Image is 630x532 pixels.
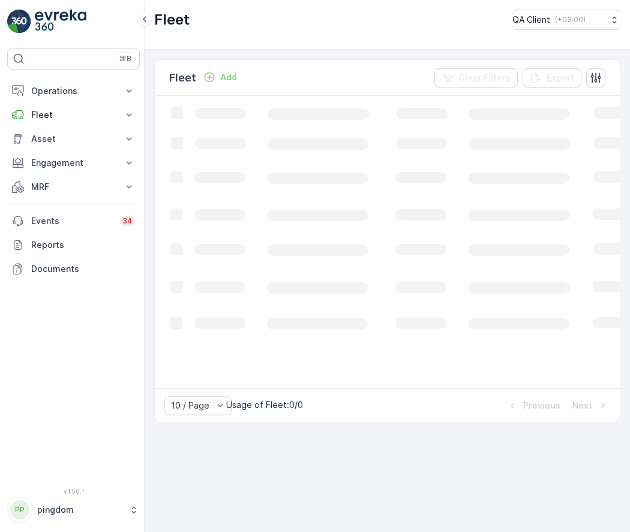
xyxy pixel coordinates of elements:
[199,70,242,84] button: Add
[31,133,116,145] p: Asset
[35,10,86,34] img: logo_light-DOdMpM7g.png
[7,175,140,199] button: MRF
[572,400,592,412] p: Next
[458,72,511,84] p: Clear Filters
[226,399,303,411] p: Usage of Fleet : 0/0
[37,504,123,516] p: pingdom
[7,151,140,175] button: Engagement
[7,103,140,127] button: Fleet
[31,109,116,121] p: Fleet
[505,398,562,413] button: Previous
[512,14,550,26] p: QA Client
[154,10,190,29] p: Fleet
[31,157,116,169] p: Engagement
[571,398,610,413] button: Next
[523,68,581,87] button: Export
[220,71,237,83] p: Add
[7,488,140,495] span: v 1.50.1
[7,79,140,103] button: Operations
[7,10,31,34] img: logo
[31,215,113,227] p: Events
[523,400,560,412] p: Previous
[512,10,620,30] button: QA Client(+03:00)
[7,257,140,281] a: Documents
[555,15,586,25] p: ( +03:00 )
[7,127,140,151] button: Asset
[434,68,518,87] button: Clear Filters
[31,239,135,251] p: Reports
[31,181,116,193] p: MRF
[169,69,196,86] p: Fleet
[10,500,29,519] div: PP
[547,72,574,84] p: Export
[7,233,140,257] a: Reports
[31,85,116,97] p: Operations
[7,497,140,522] button: PPpingdom
[119,54,131,64] p: ⌘B
[122,216,133,226] p: 34
[31,263,135,275] p: Documents
[7,209,140,233] a: Events34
